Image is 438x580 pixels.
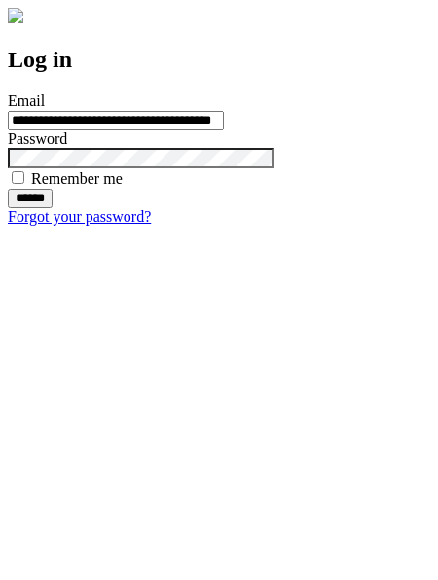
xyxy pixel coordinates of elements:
[8,208,151,225] a: Forgot your password?
[8,130,67,147] label: Password
[8,8,23,23] img: logo-4e3dc11c47720685a147b03b5a06dd966a58ff35d612b21f08c02c0306f2b779.png
[8,92,45,109] label: Email
[31,170,123,187] label: Remember me
[8,47,430,73] h2: Log in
